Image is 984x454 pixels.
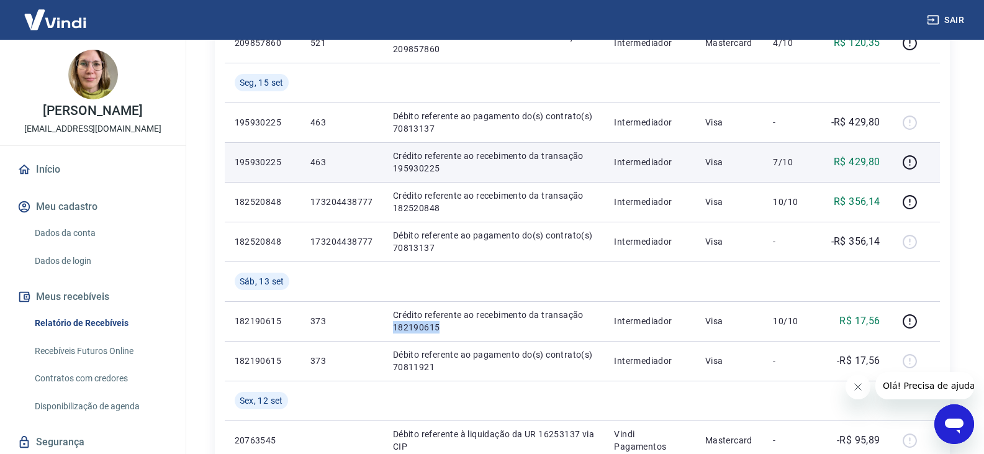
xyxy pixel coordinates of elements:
img: 87f57c15-88ce-4ef7-9099-1f0b81198928.jpeg [68,50,118,99]
a: Disponibilização de agenda [30,394,171,419]
button: Sair [924,9,969,32]
p: Débito referente ao pagamento do(s) contrato(s) 70813137 [393,229,595,254]
span: Seg, 15 set [240,76,284,89]
a: Relatório de Recebíveis [30,311,171,336]
p: 182190615 [235,355,291,367]
p: Débito referente ao pagamento do(s) contrato(s) 70813137 [393,110,595,135]
a: Dados de login [30,248,171,274]
p: -R$ 17,56 [837,353,880,368]
p: Intermediador [614,315,685,327]
p: [PERSON_NAME] [43,104,142,117]
p: 463 [310,116,373,129]
p: Visa [705,116,754,129]
p: Mastercard [705,37,754,49]
p: - [773,235,810,248]
p: Intermediador [614,116,685,129]
p: Visa [705,156,754,168]
span: Sáb, 13 set [240,275,284,288]
img: Vindi [15,1,96,39]
a: Contratos com credores [30,366,171,391]
p: 20763545 [235,434,291,447]
p: 209857860 [235,37,291,49]
p: Mastercard [705,434,754,447]
p: R$ 429,80 [834,155,880,170]
p: R$ 356,14 [834,194,880,209]
p: 10/10 [773,315,810,327]
p: R$ 120,35 [834,35,880,50]
p: Visa [705,235,754,248]
a: Recebíveis Futuros Online [30,338,171,364]
p: [EMAIL_ADDRESS][DOMAIN_NAME] [24,122,161,135]
p: - [773,434,810,447]
p: Intermediador [614,156,685,168]
p: Visa [705,355,754,367]
p: 173204438777 [310,235,373,248]
p: Crédito referente ao recebimento da transação 209857860 [393,30,595,55]
p: -R$ 356,14 [831,234,880,249]
p: 195930225 [235,116,291,129]
p: 182520848 [235,235,291,248]
p: R$ 17,56 [839,314,880,329]
p: 373 [310,315,373,327]
p: 173204438777 [310,196,373,208]
p: 4/10 [773,37,810,49]
p: - [773,355,810,367]
button: Meu cadastro [15,193,171,220]
span: Olá! Precisa de ajuda? [7,9,104,19]
p: 195930225 [235,156,291,168]
p: -R$ 95,89 [837,433,880,448]
p: -R$ 429,80 [831,115,880,130]
iframe: Botão para abrir a janela de mensagens [934,404,974,444]
p: 7/10 [773,156,810,168]
p: 463 [310,156,373,168]
p: Débito referente ao pagamento do(s) contrato(s) 70811921 [393,348,595,373]
p: 182190615 [235,315,291,327]
p: Visa [705,196,754,208]
p: Intermediador [614,196,685,208]
p: Intermediador [614,37,685,49]
span: Sex, 12 set [240,394,283,407]
p: Visa [705,315,754,327]
p: - [773,116,810,129]
p: Crédito referente ao recebimento da transação 182520848 [393,189,595,214]
p: 182520848 [235,196,291,208]
iframe: Fechar mensagem [846,375,870,399]
p: Crédito referente ao recebimento da transação 182190615 [393,309,595,334]
p: 521 [310,37,373,49]
p: Débito referente à liquidação da UR 16253137 via CIP [393,428,595,453]
p: Vindi Pagamentos [614,428,685,453]
a: Dados da conta [30,220,171,246]
p: Intermediador [614,355,685,367]
p: Intermediador [614,235,685,248]
button: Meus recebíveis [15,283,171,311]
p: 10/10 [773,196,810,208]
p: Crédito referente ao recebimento da transação 195930225 [393,150,595,175]
a: Início [15,156,171,183]
iframe: Mensagem da empresa [875,372,974,399]
p: 373 [310,355,373,367]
